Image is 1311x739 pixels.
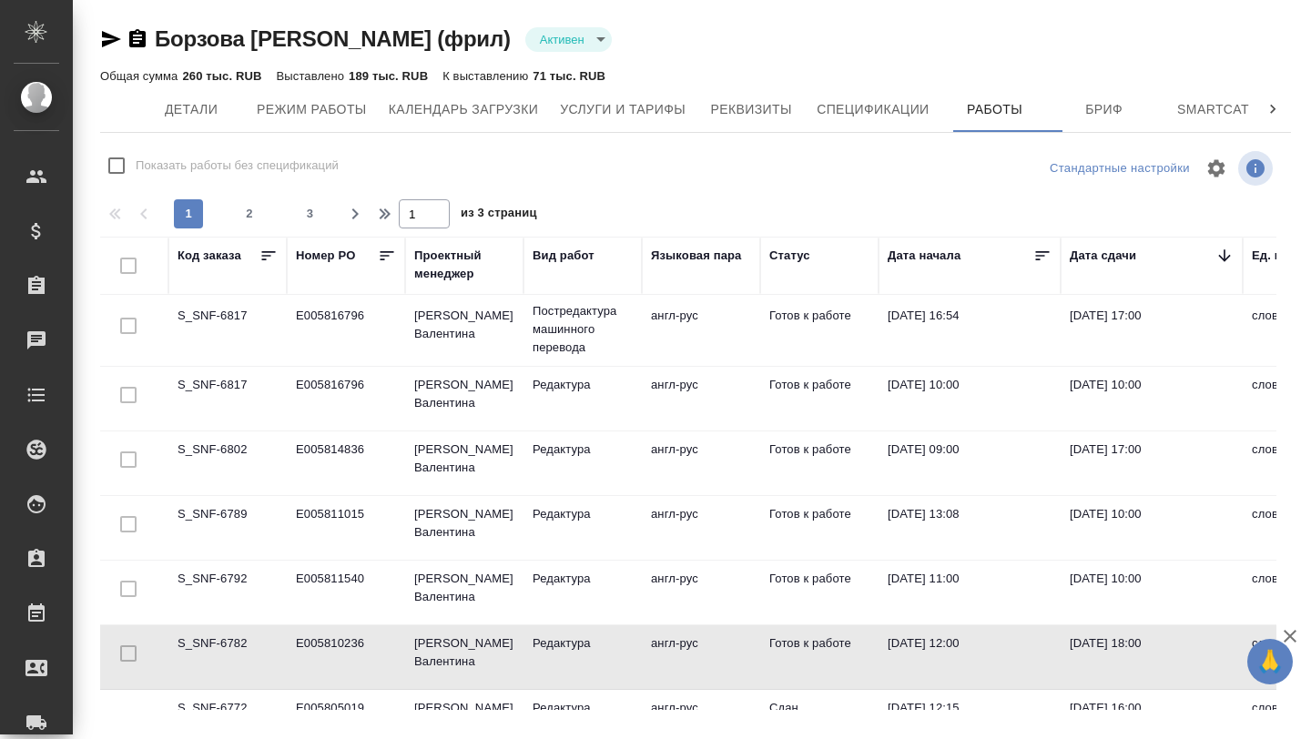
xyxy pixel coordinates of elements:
[405,367,523,430] td: [PERSON_NAME] Валентина
[287,625,405,689] td: E005810236
[1247,639,1293,684] button: 🙏
[642,367,760,430] td: англ-рус
[136,157,339,175] span: Показать работы без спецификаций
[760,625,879,689] td: Готов к работе
[349,69,428,83] p: 189 тыс. RUB
[287,561,405,624] td: E005811540
[168,298,287,361] td: S_SNF-6817
[760,561,879,624] td: Готов к работе
[405,625,523,689] td: [PERSON_NAME] Валентина
[1255,643,1286,681] span: 🙏
[760,367,879,430] td: Готов к работе
[533,440,633,459] p: Редактура
[1170,98,1257,121] span: Smartcat
[533,699,633,717] p: Редактура
[533,69,605,83] p: 71 тыс. RUB
[879,561,1061,624] td: [DATE] 11:00
[533,570,633,588] p: Редактура
[560,98,686,121] span: Услуги и тарифы
[1045,155,1194,183] div: split button
[168,561,287,624] td: S_SNF-6792
[879,625,1061,689] td: [DATE] 12:00
[879,367,1061,430] td: [DATE] 10:00
[642,431,760,495] td: англ-рус
[461,202,537,228] span: из 3 страниц
[414,247,514,283] div: Проектный менеджер
[389,98,539,121] span: Календарь загрузки
[296,247,355,265] div: Номер PO
[100,28,122,50] button: Скопировать ссылку для ЯМессенджера
[168,625,287,689] td: S_SNF-6782
[127,28,148,50] button: Скопировать ссылку
[817,98,929,121] span: Спецификации
[1061,367,1243,430] td: [DATE] 10:00
[235,199,264,228] button: 2
[178,247,241,265] div: Код заказа
[405,298,523,361] td: [PERSON_NAME] Валентина
[642,561,760,624] td: англ-рус
[769,247,810,265] div: Статус
[1061,496,1243,560] td: [DATE] 10:00
[405,496,523,560] td: [PERSON_NAME] Валентина
[287,367,405,430] td: E005816796
[879,496,1061,560] td: [DATE] 13:08
[296,205,325,223] span: 3
[168,367,287,430] td: S_SNF-6817
[168,496,287,560] td: S_SNF-6789
[1061,298,1243,361] td: [DATE] 17:00
[1061,98,1148,121] span: Бриф
[287,298,405,361] td: E005816796
[1238,151,1276,186] span: Посмотреть информацию
[760,431,879,495] td: Готов к работе
[642,625,760,689] td: англ-рус
[760,298,879,361] td: Готов к работе
[1252,247,1300,265] div: Ед. изм.
[533,302,633,357] p: Постредактура машинного перевода
[1061,625,1243,689] td: [DATE] 18:00
[525,27,612,52] div: Активен
[168,431,287,495] td: S_SNF-6802
[707,98,795,121] span: Реквизиты
[1194,147,1238,190] span: Настроить таблицу
[182,69,261,83] p: 260 тыс. RUB
[533,505,633,523] p: Редактура
[1070,247,1136,265] div: Дата сдачи
[642,496,760,560] td: англ-рус
[879,298,1061,361] td: [DATE] 16:54
[533,634,633,653] p: Редактура
[100,69,182,83] p: Общая сумма
[235,205,264,223] span: 2
[296,199,325,228] button: 3
[155,26,511,51] a: Борзова [PERSON_NAME] (фрил)
[147,98,235,121] span: Детали
[533,247,595,265] div: Вид работ
[651,247,742,265] div: Языковая пара
[257,98,367,121] span: Режим работы
[951,98,1039,121] span: Работы
[760,496,879,560] td: Готов к работе
[879,431,1061,495] td: [DATE] 09:00
[1061,561,1243,624] td: [DATE] 10:00
[277,69,350,83] p: Выставлено
[533,376,633,394] p: Редактура
[405,561,523,624] td: [PERSON_NAME] Валентина
[287,496,405,560] td: E005811015
[287,431,405,495] td: E005814836
[534,32,590,47] button: Активен
[405,431,523,495] td: [PERSON_NAME] Валентина
[888,247,960,265] div: Дата начала
[442,69,533,83] p: К выставлению
[642,298,760,361] td: англ-рус
[1061,431,1243,495] td: [DATE] 17:00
